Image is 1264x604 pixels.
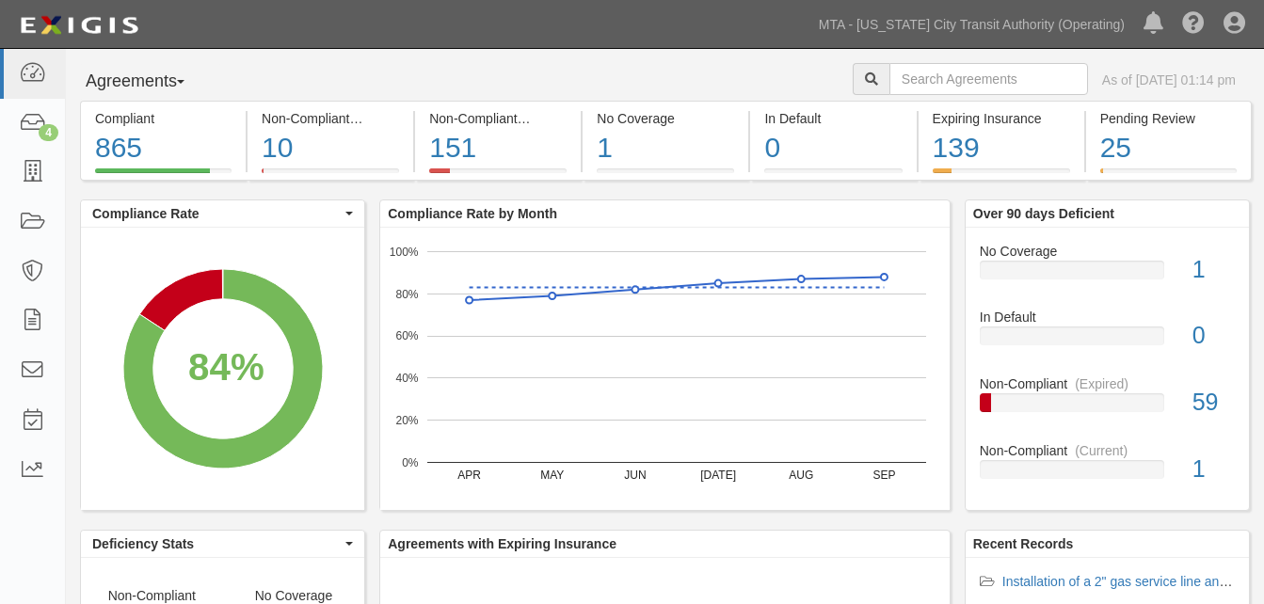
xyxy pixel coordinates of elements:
text: SEP [873,469,896,482]
span: Compliance Rate [92,204,341,223]
div: 865 [95,128,232,168]
text: APR [457,469,481,482]
a: Expiring Insurance139 [919,168,1084,183]
img: logo-5460c22ac91f19d4615b14bd174203de0afe785f0fc80cf4dbbc73dc1793850b.png [14,8,144,42]
a: In Default0 [980,308,1235,374]
div: 1 [1178,453,1249,486]
a: Pending Review25 [1086,168,1252,183]
div: No Coverage [597,109,734,128]
a: Non-Compliant(Expired)151 [415,168,581,183]
text: 60% [396,329,419,342]
div: 4 [39,124,58,141]
a: Compliant865 [80,168,246,183]
div: (Current) [1075,441,1128,460]
div: 139 [933,128,1070,168]
div: Non-Compliant [966,441,1249,460]
i: Help Center - Complianz [1182,13,1205,36]
div: Non-Compliant (Current) [262,109,399,128]
text: [DATE] [700,469,736,482]
b: Compliance Rate by Month [388,206,557,221]
div: 10 [262,128,399,168]
div: Non-Compliant (Expired) [429,109,567,128]
button: Deficiency Stats [81,531,364,557]
div: 59 [1178,386,1249,420]
div: (Expired) [1075,374,1128,393]
svg: A chart. [380,228,950,510]
b: Agreements with Expiring Insurance [388,536,616,551]
div: 84% [188,341,264,395]
b: Over 90 days Deficient [973,206,1114,221]
div: Expiring Insurance [933,109,1070,128]
svg: A chart. [81,228,364,510]
a: Non-Compliant(Current)1 [980,441,1235,494]
text: JUN [624,469,646,482]
div: Compliant [95,109,232,128]
div: No Coverage [966,242,1249,261]
div: 0 [1178,319,1249,353]
div: In Default [764,109,902,128]
text: 40% [396,372,419,385]
div: As of [DATE] 01:14 pm [1102,71,1236,89]
a: In Default0 [750,168,916,183]
a: MTA - [US_STATE] City Transit Authority (Operating) [809,6,1134,43]
text: 80% [396,287,419,300]
input: Search Agreements [889,63,1088,95]
text: AUG [789,469,813,482]
a: Non-Compliant(Current)10 [248,168,413,183]
text: 0% [402,455,419,469]
div: Pending Review [1100,109,1237,128]
b: Recent Records [973,536,1074,551]
div: In Default [966,308,1249,326]
div: Non-Compliant [966,374,1249,393]
div: 0 [764,128,902,168]
a: No Coverage1 [583,168,748,183]
div: 25 [1100,128,1237,168]
a: No Coverage1 [980,242,1235,309]
div: 1 [597,128,734,168]
button: Compliance Rate [81,200,364,227]
div: (Expired) [525,109,579,128]
div: 1 [1178,253,1249,287]
text: 20% [396,414,419,427]
span: Deficiency Stats [92,534,341,553]
div: (Current) [357,109,409,128]
text: MAY [540,469,564,482]
button: Agreements [80,63,221,101]
a: Non-Compliant(Expired)59 [980,374,1235,441]
div: 151 [429,128,567,168]
text: 100% [390,245,419,258]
